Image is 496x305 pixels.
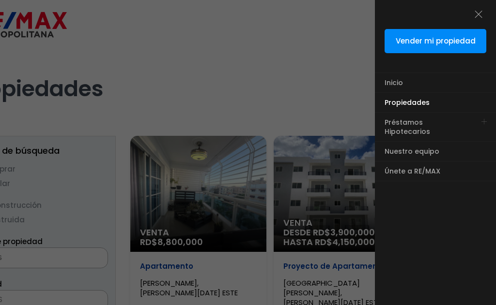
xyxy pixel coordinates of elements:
span: Propiedades [385,98,430,107]
div: main menu [375,73,496,181]
span: Únete a RE/MAX [385,166,440,176]
a: Toggle submenu [474,113,494,132]
span: Inicio [385,78,403,87]
a: Únete a RE/MAX [375,161,472,181]
a: menu close icon [473,6,490,23]
span: Préstamos Hipotecarios [385,117,430,136]
span: Nuestro equipo [385,146,439,156]
a: Propiedades [375,93,472,112]
a: Nuestro equipo [375,142,472,161]
a: Vender mi propiedad [385,29,486,53]
a: Inicio [375,73,472,92]
nav: Main menu [375,73,496,181]
a: Préstamos Hipotecarios [375,113,472,141]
